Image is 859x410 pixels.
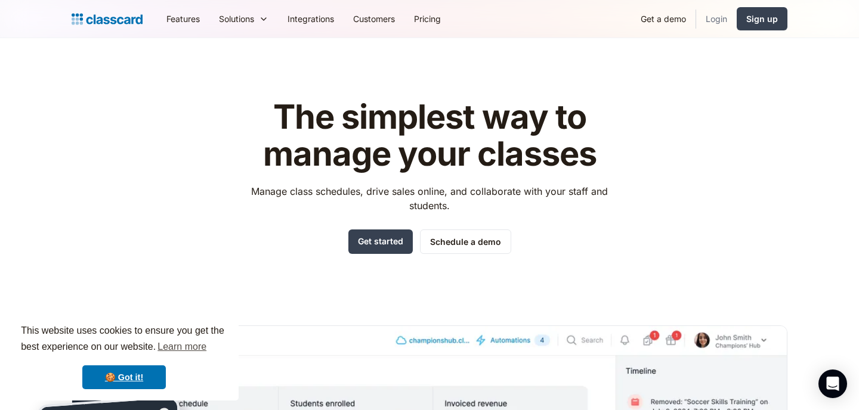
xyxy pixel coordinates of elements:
[737,7,787,30] a: Sign up
[219,13,254,25] div: Solutions
[404,5,450,32] a: Pricing
[82,365,166,389] a: dismiss cookie message
[72,11,143,27] a: Logo
[746,13,778,25] div: Sign up
[344,5,404,32] a: Customers
[348,229,413,254] a: Get started
[240,99,619,172] h1: The simplest way to manage your classes
[157,5,209,32] a: Features
[696,5,737,32] a: Login
[240,184,619,213] p: Manage class schedules, drive sales online, and collaborate with your staff and students.
[156,338,208,356] a: learn more about cookies
[631,5,696,32] a: Get a demo
[10,312,239,400] div: cookieconsent
[818,369,847,398] div: Open Intercom Messenger
[420,229,511,254] a: Schedule a demo
[209,5,278,32] div: Solutions
[278,5,344,32] a: Integrations
[21,324,227,356] span: This website uses cookies to ensure you get the best experience on our website.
